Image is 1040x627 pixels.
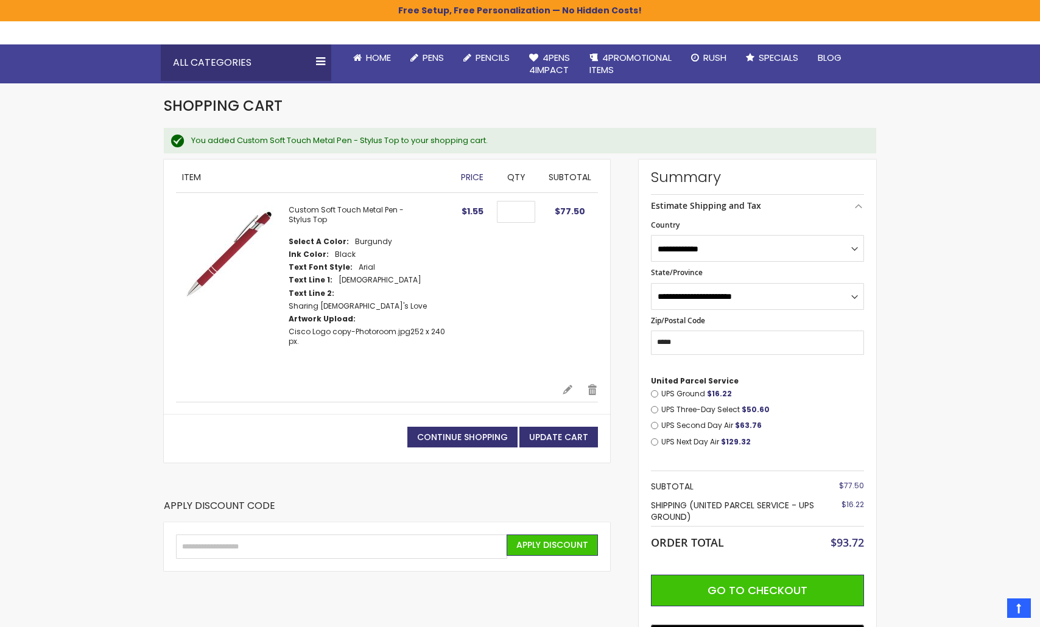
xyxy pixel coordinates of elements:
[818,51,841,64] span: Blog
[519,427,598,448] button: Update Cart
[759,51,798,64] span: Specials
[289,314,356,324] dt: Artwork Upload
[191,135,864,146] div: You added Custom Soft Touch Metal Pen - Stylus Top to your shopping cart.
[661,389,864,399] label: UPS Ground
[407,427,518,448] a: Continue Shopping
[164,96,283,116] span: Shopping Cart
[529,431,588,443] span: Update Cart
[651,167,864,187] strong: Summary
[516,539,588,551] span: Apply Discount
[289,327,449,346] dd: 252 x 240 px.
[651,477,831,496] th: Subtotal
[651,533,724,550] strong: Order Total
[176,205,289,371] a: Custom Soft Touch Stylus Pen-Burgundy
[507,171,525,183] span: Qty
[651,267,703,278] span: State/Province
[462,205,483,217] span: $1.55
[839,480,864,491] span: $77.50
[289,237,349,247] dt: Select A Color
[359,262,375,272] dd: Arial
[164,499,275,522] strong: Apply Discount Code
[661,405,864,415] label: UPS Three-Day Select
[708,583,807,598] span: Go to Checkout
[161,44,331,81] div: All Categories
[519,44,580,84] a: 4Pens4impact
[366,51,391,64] span: Home
[289,301,427,311] dd: Sharing [DEMOGRAPHIC_DATA]'s Love
[176,205,276,306] img: Custom Soft Touch Stylus Pen-Burgundy
[661,421,864,430] label: UPS Second Day Air
[589,51,672,76] span: 4PROMOTIONAL ITEMS
[289,326,410,337] a: Cisco Logo copy-Photoroom.jpg
[742,404,770,415] span: $50.60
[651,575,864,606] button: Go to Checkout
[808,44,851,71] a: Blog
[651,200,761,211] strong: Estimate Shipping and Tax
[549,171,591,183] span: Subtotal
[343,44,401,71] a: Home
[289,250,329,259] dt: Ink Color
[707,388,732,399] span: $16.22
[831,535,864,550] span: $93.72
[182,171,201,183] span: Item
[681,44,736,71] a: Rush
[651,220,680,230] span: Country
[289,262,353,272] dt: Text Font Style
[454,44,519,71] a: Pencils
[651,376,739,386] span: United Parcel Service
[289,275,332,285] dt: Text Line 1
[529,51,570,76] span: 4Pens 4impact
[661,437,864,447] label: UPS Next Day Air
[651,499,687,511] span: Shipping
[339,275,421,285] dd: [DEMOGRAPHIC_DATA]
[355,237,392,247] dd: Burgundy
[476,51,510,64] span: Pencils
[736,44,808,71] a: Specials
[721,436,751,447] span: $129.32
[703,51,726,64] span: Rush
[461,171,483,183] span: Price
[940,594,1040,627] iframe: Google Customer Reviews
[423,51,444,64] span: Pens
[335,250,356,259] dd: Black
[289,205,404,225] a: Custom Soft Touch Metal Pen - Stylus Top
[401,44,454,71] a: Pens
[651,499,814,523] span: (United Parcel Service - UPS Ground)
[841,499,864,510] span: $16.22
[580,44,681,84] a: 4PROMOTIONALITEMS
[735,420,762,430] span: $63.76
[417,431,508,443] span: Continue Shopping
[651,315,705,326] span: Zip/Postal Code
[289,289,334,298] dt: Text Line 2
[555,205,585,217] span: $77.50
